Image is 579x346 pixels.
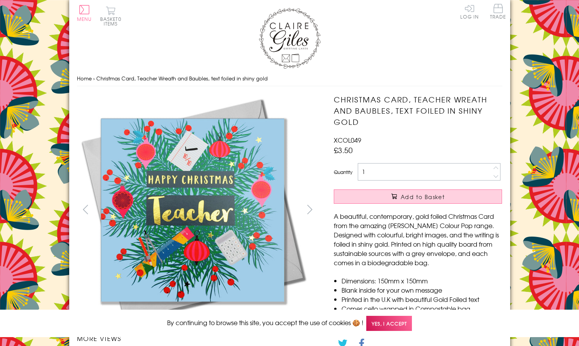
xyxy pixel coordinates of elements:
button: Menu [77,5,92,21]
span: Christmas Card, Teacher Wreath and Baubles, text foiled in shiny gold [96,75,268,82]
li: Comes cello wrapped in Compostable bag [342,304,502,313]
label: Quantity [334,169,352,176]
li: Dimensions: 150mm x 150mm [342,276,502,285]
button: prev [77,201,94,218]
img: Christmas Card, Teacher Wreath and Baubles, text foiled in shiny gold [77,94,309,326]
span: 0 items [104,15,121,27]
button: Basket0 items [100,6,121,26]
span: › [93,75,95,82]
span: XCOL049 [334,135,361,145]
a: Log In [460,4,479,19]
h3: More views [77,334,319,343]
h1: Christmas Card, Teacher Wreath and Baubles, text foiled in shiny gold [334,94,502,127]
button: Add to Basket [334,189,502,204]
span: £3.50 [334,145,353,155]
a: Trade [490,4,506,20]
button: next [301,201,318,218]
nav: breadcrumbs [77,71,502,87]
li: Printed in the U.K with beautiful Gold Foiled text [342,295,502,304]
img: Christmas Card, Teacher Wreath and Baubles, text foiled in shiny gold [318,94,550,326]
span: Trade [490,4,506,19]
span: Menu [77,15,92,22]
a: Home [77,75,92,82]
span: Add to Basket [401,193,445,201]
img: Claire Giles Greetings Cards [259,8,321,69]
li: Blank inside for your own message [342,285,502,295]
span: Yes, I accept [366,316,412,331]
p: A beautiful, contemporary, gold foiled Christmas Card from the amazing [PERSON_NAME] Colour Pop r... [334,211,502,267]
